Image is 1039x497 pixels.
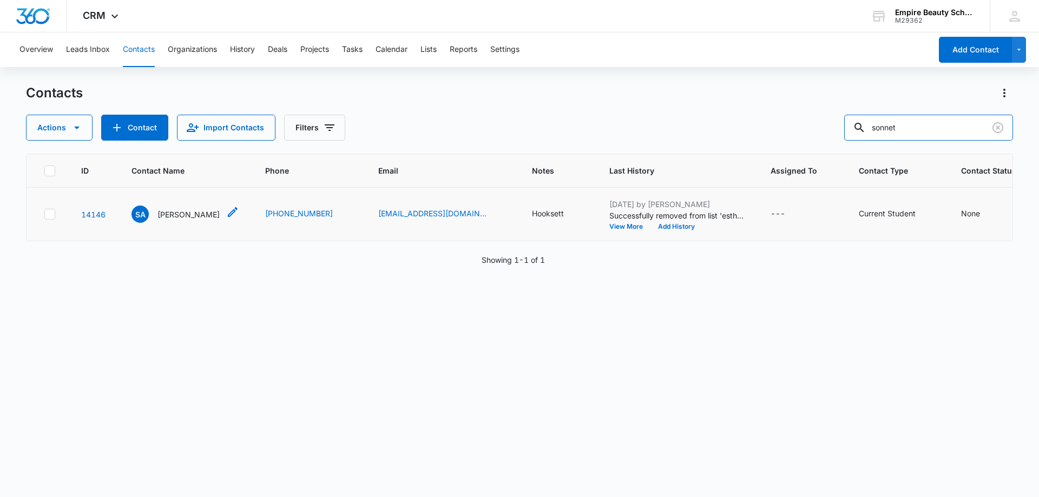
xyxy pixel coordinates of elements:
p: [DATE] by [PERSON_NAME] [609,198,745,210]
button: Projects [300,32,329,67]
button: Reports [450,32,477,67]
button: Actions [26,115,93,141]
div: Assigned To - - Select to Edit Field [771,208,805,221]
button: Add Contact [101,115,168,141]
span: SA [131,206,149,223]
button: Lists [420,32,437,67]
div: --- [771,208,785,221]
button: Leads Inbox [66,32,110,67]
button: Add History [650,223,702,230]
a: Navigate to contact details page for Sonnet Allen [81,210,106,219]
span: Contact Status [961,165,1016,176]
button: Organizations [168,32,217,67]
p: [PERSON_NAME] [157,209,220,220]
div: Phone - (603) 450-9807 - Select to Edit Field [265,208,352,221]
a: [EMAIL_ADDRESS][DOMAIN_NAME] [378,208,486,219]
button: Tasks [342,32,363,67]
div: Contact Status - None - Select to Edit Field [961,208,999,221]
p: Showing 1-1 of 1 [482,254,545,266]
button: View More [609,223,650,230]
button: Filters [284,115,345,141]
div: account name [895,8,974,17]
span: Phone [265,165,337,176]
h1: Contacts [26,85,83,101]
button: Deals [268,32,287,67]
button: Calendar [376,32,407,67]
button: Overview [19,32,53,67]
button: History [230,32,255,67]
button: Settings [490,32,519,67]
div: Contact Name - Sonnet Allen - Select to Edit Field [131,206,239,223]
input: Search Contacts [844,115,1013,141]
span: Email [378,165,490,176]
span: ID [81,165,90,176]
span: Assigned To [771,165,817,176]
button: Add Contact [939,37,1012,63]
span: Last History [609,165,729,176]
span: CRM [83,10,106,21]
button: Clear [989,119,1007,136]
div: None [961,208,980,219]
div: Email - elliotbonniebell@gmail.com - Select to Edit Field [378,208,506,221]
span: Notes [532,165,583,176]
div: Notes - Hooksett - Select to Edit Field [532,208,583,221]
p: Successfully removed from list 'esthetics hooksett'. [609,210,745,221]
a: [PHONE_NUMBER] [265,208,333,219]
div: Contact Type - Current Student - Select to Edit Field [859,208,935,221]
button: Contacts [123,32,155,67]
button: Import Contacts [177,115,275,141]
div: Hooksett [532,208,564,219]
button: Actions [996,84,1013,102]
div: account id [895,17,974,24]
span: Contact Type [859,165,919,176]
span: Contact Name [131,165,223,176]
div: Current Student [859,208,916,219]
